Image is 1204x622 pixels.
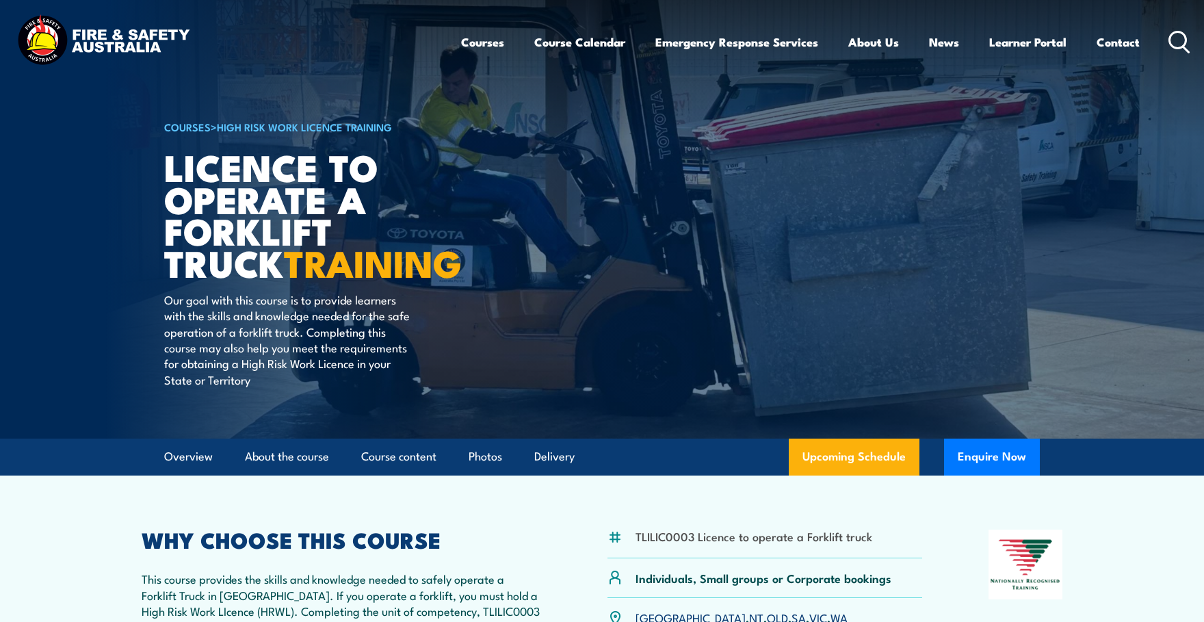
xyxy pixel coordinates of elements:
a: COURSES [164,119,211,134]
p: Individuals, Small groups or Corporate bookings [636,570,891,586]
a: About Us [848,24,899,60]
a: Contact [1097,24,1140,60]
a: Delivery [534,439,575,475]
h6: > [164,118,502,135]
a: Learner Portal [989,24,1066,60]
a: Emergency Response Services [655,24,818,60]
a: Photos [469,439,502,475]
a: Course Calendar [534,24,625,60]
h1: Licence to operate a forklift truck [164,151,502,278]
a: Upcoming Schedule [789,439,919,476]
a: Overview [164,439,213,475]
li: TLILIC0003 Licence to operate a Forklift truck [636,528,872,544]
a: Course content [361,439,436,475]
button: Enquire Now [944,439,1040,476]
a: About the course [245,439,329,475]
strong: TRAINING [284,233,462,290]
img: Nationally Recognised Training logo. [989,530,1062,599]
a: High Risk Work Licence Training [217,119,392,134]
a: Courses [461,24,504,60]
a: News [929,24,959,60]
p: Our goal with this course is to provide learners with the skills and knowledge needed for the saf... [164,291,414,387]
h2: WHY CHOOSE THIS COURSE [142,530,541,549]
